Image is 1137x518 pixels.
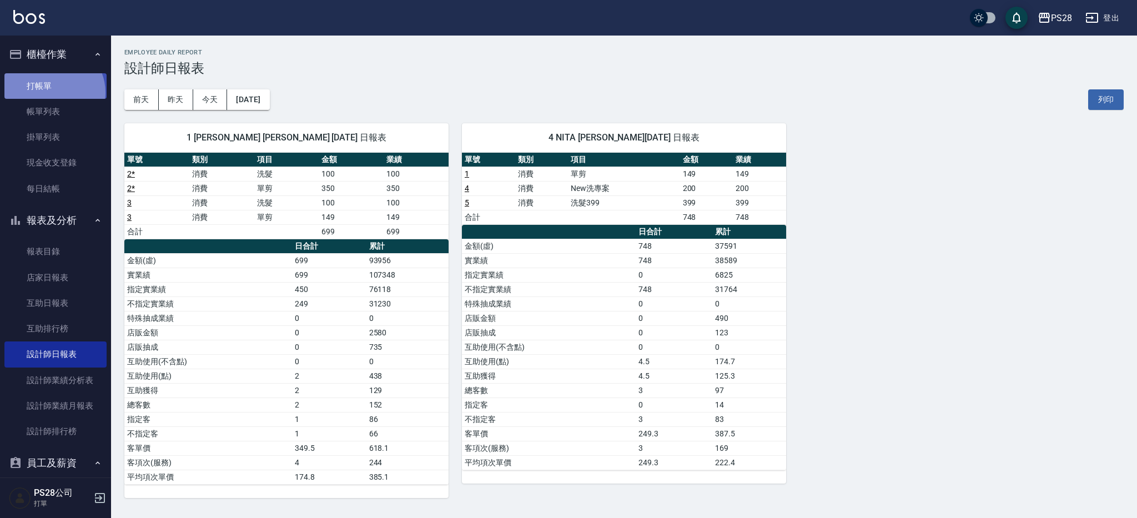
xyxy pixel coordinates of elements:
td: 客項次(服務) [462,441,636,455]
td: 金額(虛) [462,239,636,253]
td: 0 [292,340,366,354]
th: 單號 [462,153,515,167]
button: 列印 [1088,89,1124,110]
td: 2 [292,398,366,412]
th: 日合計 [636,225,712,239]
td: 244 [366,455,449,470]
button: save [1005,7,1028,29]
td: 490 [712,311,786,325]
td: 129 [366,383,449,398]
td: 3 [636,441,712,455]
td: 350 [384,181,449,195]
td: 93956 [366,253,449,268]
td: 2 [292,369,366,383]
td: 洗髮 [254,167,319,181]
td: 200 [733,181,786,195]
h3: 設計師日報表 [124,61,1124,76]
button: 員工及薪資 [4,449,107,477]
td: 店販抽成 [124,340,292,354]
a: 1 [465,169,469,178]
td: 618.1 [366,441,449,455]
td: 店販金額 [462,311,636,325]
td: 互助獲得 [462,369,636,383]
td: 438 [366,369,449,383]
td: 699 [292,253,366,268]
td: 3 [636,383,712,398]
a: 設計師排行榜 [4,419,107,444]
td: 100 [319,195,384,210]
th: 項目 [254,153,319,167]
td: 0 [636,325,712,340]
td: 200 [680,181,733,195]
span: 1 [PERSON_NAME] [PERSON_NAME] [DATE] 日報表 [138,132,435,143]
td: 0 [292,354,366,369]
div: PS28 [1051,11,1072,25]
td: 特殊抽成業績 [462,296,636,311]
td: 83 [712,412,786,426]
table: a dense table [124,153,449,239]
td: 699 [292,268,366,282]
td: 互助使用(點) [462,354,636,369]
td: 合計 [462,210,515,224]
a: 3 [127,198,132,207]
td: 消費 [189,210,254,224]
th: 累計 [712,225,786,239]
button: 登出 [1081,8,1124,28]
td: 消費 [189,195,254,210]
a: 每日結帳 [4,176,107,202]
a: 現金收支登錄 [4,150,107,175]
td: 748 [636,239,712,253]
a: 設計師日報表 [4,341,107,367]
td: 互助獲得 [124,383,292,398]
td: 單剪 [254,181,319,195]
img: Logo [13,10,45,24]
th: 單號 [124,153,189,167]
td: 消費 [515,195,568,210]
td: 不指定實業績 [124,296,292,311]
td: 0 [292,325,366,340]
td: 0 [292,311,366,325]
td: 31764 [712,282,786,296]
td: 349.5 [292,441,366,455]
td: 客項次(服務) [124,455,292,470]
button: [DATE] [227,89,269,110]
td: New洗專案 [568,181,680,195]
td: 399 [680,195,733,210]
td: 4.5 [636,369,712,383]
td: 指定實業績 [124,282,292,296]
th: 業績 [384,153,449,167]
td: 66 [366,426,449,441]
td: 1 [292,426,366,441]
td: 互助使用(點) [124,369,292,383]
td: 97 [712,383,786,398]
td: 0 [636,296,712,311]
td: 385.1 [366,470,449,484]
td: 互助使用(不含點) [462,340,636,354]
table: a dense table [462,153,786,225]
td: 149 [680,167,733,181]
td: 指定客 [124,412,292,426]
td: 37591 [712,239,786,253]
td: 123 [712,325,786,340]
button: 報表及分析 [4,206,107,235]
span: 4 NITA [PERSON_NAME][DATE] 日報表 [475,132,773,143]
td: 洗髮399 [568,195,680,210]
button: 前天 [124,89,159,110]
td: 350 [319,181,384,195]
td: 169 [712,441,786,455]
td: 86 [366,412,449,426]
td: 實業績 [124,268,292,282]
button: PS28 [1033,7,1076,29]
th: 項目 [568,153,680,167]
td: 互助使用(不含點) [124,354,292,369]
th: 類別 [189,153,254,167]
a: 5 [465,198,469,207]
th: 金額 [680,153,733,167]
td: 1 [292,412,366,426]
td: 店販金額 [124,325,292,340]
td: 748 [636,282,712,296]
table: a dense table [124,239,449,485]
td: 0 [636,268,712,282]
td: 0 [366,354,449,369]
td: 不指定客 [124,426,292,441]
